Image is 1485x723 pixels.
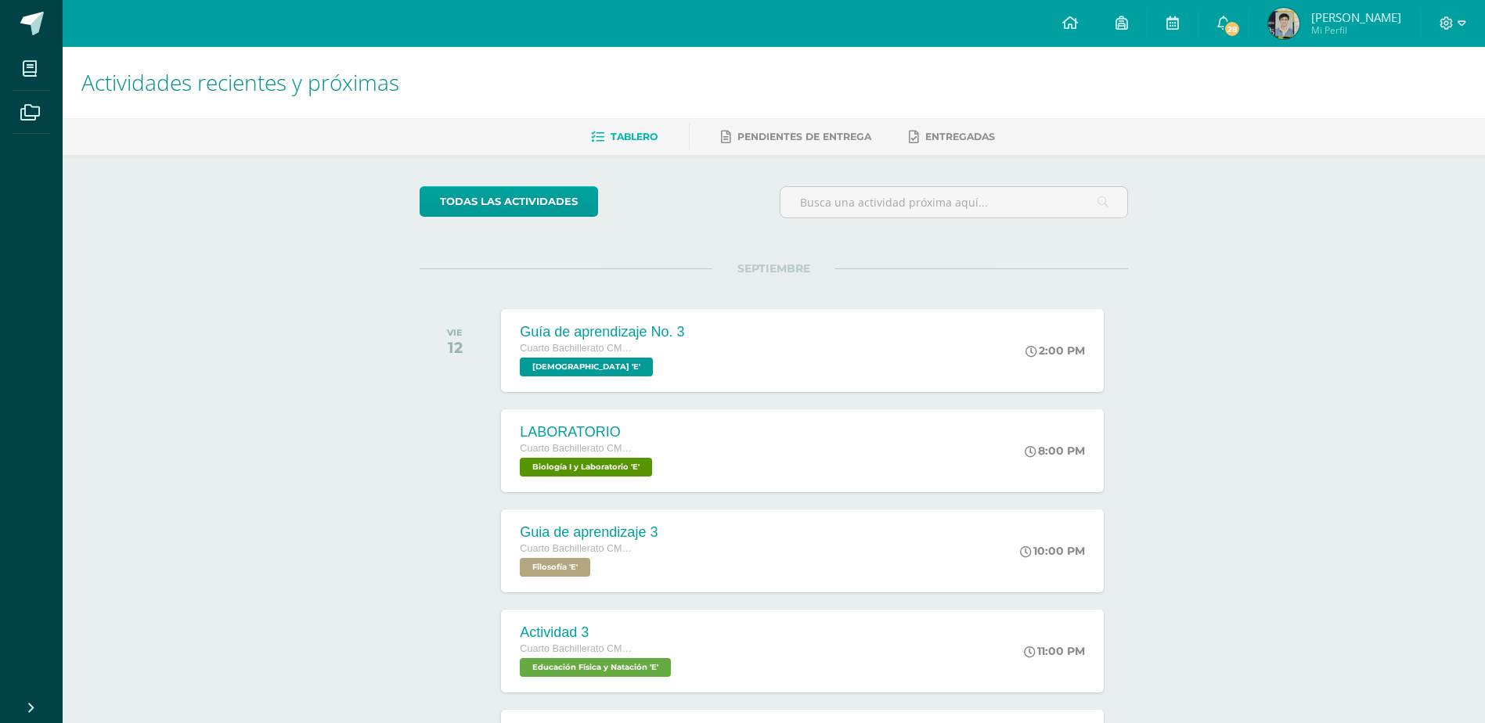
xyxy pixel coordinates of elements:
[1025,344,1085,358] div: 2:00 PM
[520,658,671,677] span: Educación Física y Natación 'E'
[520,624,675,641] div: Actividad 3
[1311,23,1401,37] span: Mi Perfil
[520,543,637,554] span: Cuarto Bachillerato CMP Bachillerato en CCLL con Orientación en Computación
[81,67,399,97] span: Actividades recientes y próximas
[611,131,658,142] span: Tablero
[520,524,658,541] div: Guia de aprendizaje 3
[737,131,871,142] span: Pendientes de entrega
[925,131,995,142] span: Entregadas
[520,558,590,577] span: Filosofía 'E'
[520,358,653,376] span: Biblia 'E'
[1025,444,1085,458] div: 8:00 PM
[520,424,656,441] div: LABORATORIO
[780,187,1127,218] input: Busca una actividad próxima aquí...
[1224,20,1241,38] span: 28
[420,186,598,217] a: todas las Actividades
[1268,8,1299,39] img: f75702042dcd3817f553f6ad75bec265.png
[520,343,637,354] span: Cuarto Bachillerato CMP Bachillerato en CCLL con Orientación en Computación
[1311,9,1401,25] span: [PERSON_NAME]
[520,458,652,477] span: Biología I y Laboratorio 'E'
[447,327,463,338] div: VIE
[520,443,637,454] span: Cuarto Bachillerato CMP Bachillerato en CCLL con Orientación en Computación
[721,124,871,149] a: Pendientes de entrega
[909,124,995,149] a: Entregadas
[591,124,658,149] a: Tablero
[447,338,463,357] div: 12
[520,324,684,340] div: Guía de aprendizaje No. 3
[712,261,835,275] span: SEPTIEMBRE
[520,643,637,654] span: Cuarto Bachillerato CMP Bachillerato en CCLL con Orientación en Computación
[1024,644,1085,658] div: 11:00 PM
[1020,544,1085,558] div: 10:00 PM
